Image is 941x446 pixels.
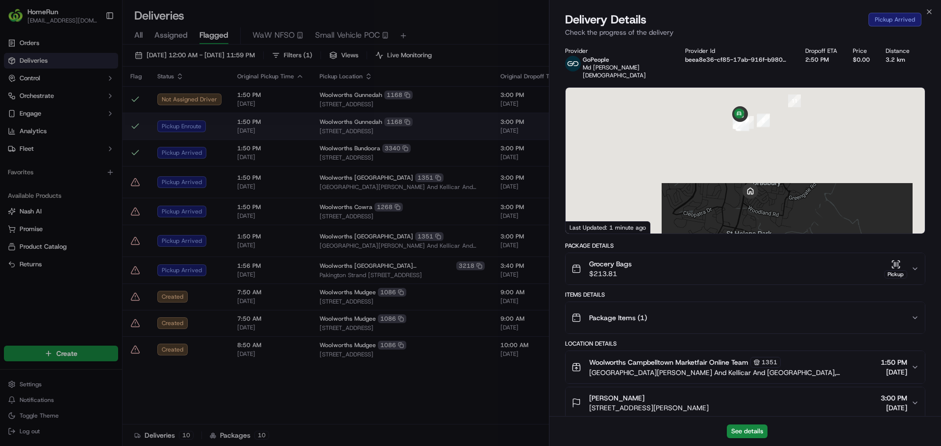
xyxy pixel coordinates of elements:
[566,351,925,383] button: Woolworths Campbelltown Marketfair Online Team1351[GEOGRAPHIC_DATA][PERSON_NAME] And Kellicar And...
[788,94,801,107] div: 11
[886,56,910,64] div: 3.2 km
[685,47,790,55] div: Provider Id
[565,242,925,250] div: Package Details
[881,357,907,367] span: 1:50 PM
[589,403,709,413] span: [STREET_ADDRESS][PERSON_NAME]
[881,367,907,377] span: [DATE]
[736,117,749,130] div: 12
[733,116,745,129] div: 13
[565,12,646,27] span: Delivery Details
[589,368,877,377] span: [GEOGRAPHIC_DATA][PERSON_NAME] And Kellicar And [GEOGRAPHIC_DATA], [GEOGRAPHIC_DATA], [GEOGRAPHIC...
[566,253,925,284] button: Grocery Bags$213.81Pickup
[741,116,754,129] div: 1
[589,259,632,269] span: Grocery Bags
[884,270,907,279] div: Pickup
[805,56,837,64] div: 2:50 PM
[762,358,777,366] span: 1351
[565,340,925,348] div: Location Details
[589,313,647,323] span: Package Items ( 1 )
[727,424,768,438] button: See details
[565,291,925,299] div: Items Details
[881,403,907,413] span: [DATE]
[565,27,925,37] p: Check the progress of the delivery
[853,56,870,64] div: $0.00
[566,302,925,333] button: Package Items (1)
[583,56,669,64] p: GoPeople
[685,56,790,64] button: beea8e36-cf85-17ab-916f-b98055949b68
[886,47,910,55] div: Distance
[884,259,907,279] button: Pickup
[566,221,650,234] div: Last Updated: 1 minute ago
[737,118,749,131] div: 6
[881,393,907,403] span: 3:00 PM
[589,393,644,403] span: [PERSON_NAME]
[589,357,748,367] span: Woolworths Campbelltown Marketfair Online Team
[853,47,870,55] div: Price
[565,56,581,71] img: gopeople_logo.png
[589,269,632,279] span: $213.81
[565,47,669,55] div: Provider
[805,47,837,55] div: Dropoff ETA
[566,387,925,419] button: [PERSON_NAME][STREET_ADDRESS][PERSON_NAME]3:00 PM[DATE]
[757,115,769,127] div: 8
[757,114,770,126] div: 7
[583,64,646,79] span: Md [PERSON_NAME][DEMOGRAPHIC_DATA]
